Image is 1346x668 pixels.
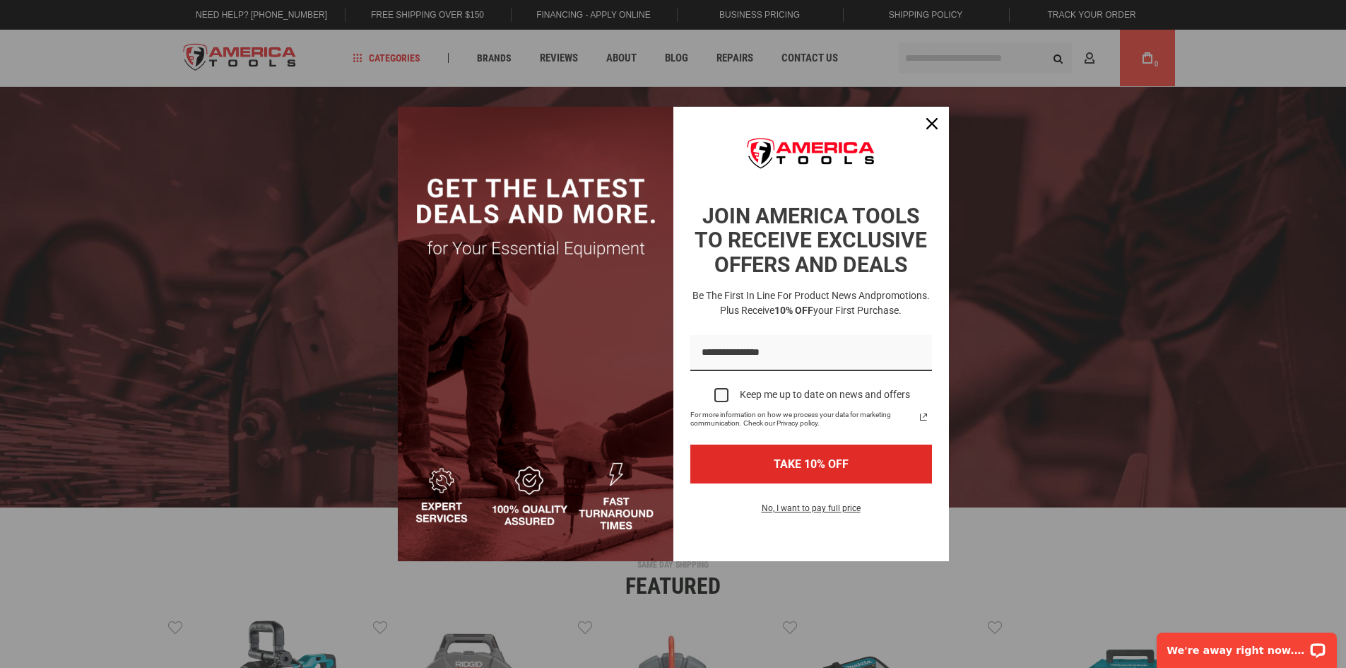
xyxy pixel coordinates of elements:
strong: 10% OFF [774,305,813,316]
h3: Be the first in line for product news and [687,288,935,318]
iframe: LiveChat chat widget [1147,623,1346,668]
strong: JOIN AMERICA TOOLS TO RECEIVE EXCLUSIVE OFFERS AND DEALS [695,204,927,277]
a: Read our Privacy Policy [915,409,932,426]
svg: link icon [915,409,932,426]
button: Close [915,107,949,141]
button: No, I want to pay full price [750,500,872,525]
button: TAKE 10% OFF [690,445,932,484]
input: Email field [690,335,932,371]
div: Keep me up to date on news and offers [740,389,910,401]
span: For more information on how we process your data for marketing communication. Check our Privacy p... [690,411,915,428]
svg: close icon [926,118,938,129]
